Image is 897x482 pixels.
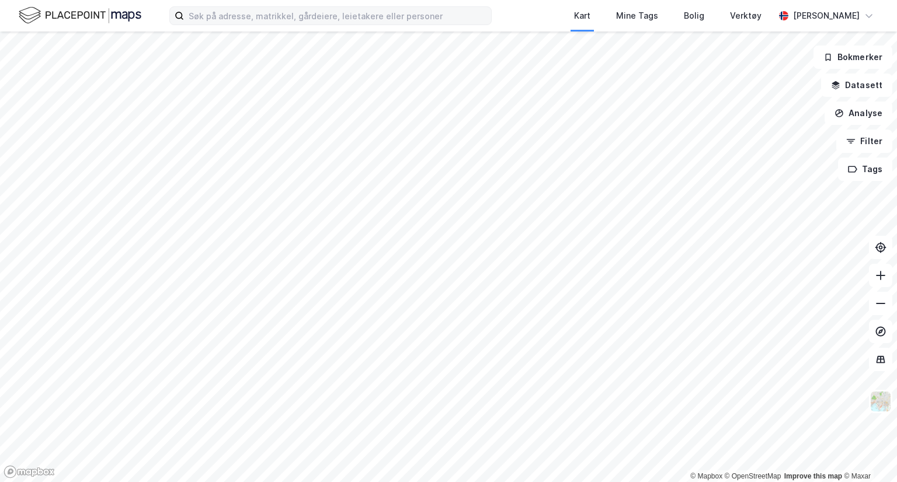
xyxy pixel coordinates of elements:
a: Mapbox homepage [4,465,55,478]
button: Tags [838,158,892,181]
div: Mine Tags [616,9,658,23]
button: Filter [836,130,892,153]
a: Improve this map [784,472,842,480]
img: Z [870,390,892,413]
iframe: Chat Widget [839,426,897,482]
div: Bolig [684,9,704,23]
div: Verktøy [730,9,762,23]
a: OpenStreetMap [725,472,781,480]
a: Mapbox [690,472,722,480]
input: Søk på adresse, matrikkel, gårdeiere, leietakere eller personer [184,7,491,25]
div: [PERSON_NAME] [793,9,860,23]
div: Kart [574,9,590,23]
button: Analyse [825,102,892,125]
div: Kontrollprogram for chat [839,426,897,482]
button: Datasett [821,74,892,97]
img: logo.f888ab2527a4732fd821a326f86c7f29.svg [19,5,141,26]
button: Bokmerker [813,46,892,69]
